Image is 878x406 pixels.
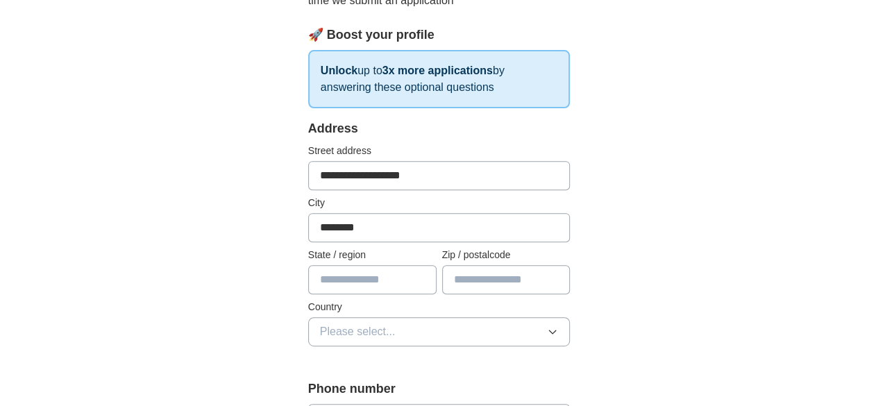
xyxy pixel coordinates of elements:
[308,380,571,398] label: Phone number
[308,248,437,262] label: State / region
[321,65,357,76] strong: Unlock
[308,196,571,210] label: City
[320,323,396,340] span: Please select...
[308,317,571,346] button: Please select...
[308,119,571,138] div: Address
[308,144,571,158] label: Street address
[382,65,493,76] strong: 3x more applications
[442,248,571,262] label: Zip / postalcode
[308,26,571,44] div: 🚀 Boost your profile
[308,300,571,314] label: Country
[308,50,571,108] p: up to by answering these optional questions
